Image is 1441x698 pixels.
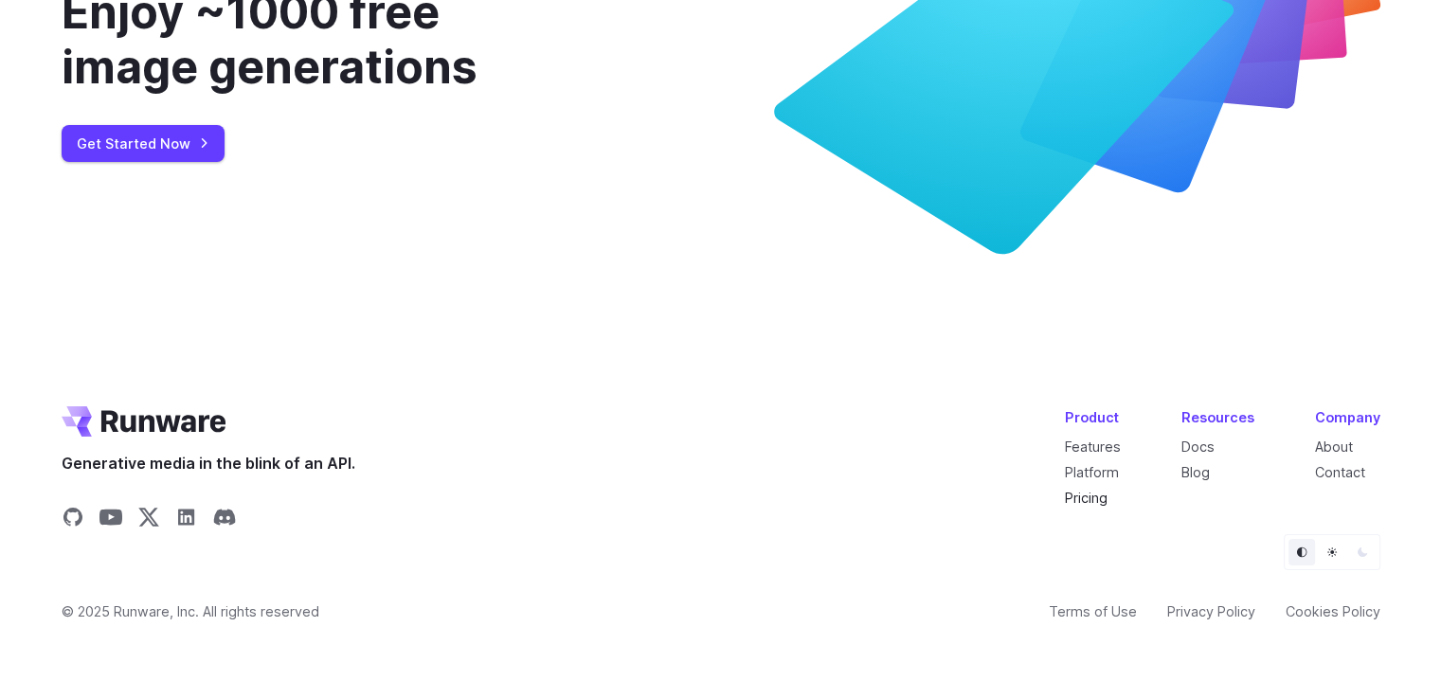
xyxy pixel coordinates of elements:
[99,506,122,534] a: Share on YouTube
[1315,406,1380,428] div: Company
[137,506,160,534] a: Share on X
[1049,600,1137,622] a: Terms of Use
[1315,464,1365,480] a: Contact
[1319,539,1345,565] button: Light
[1065,406,1121,428] div: Product
[1181,464,1210,480] a: Blog
[1288,539,1315,565] button: Default
[62,600,319,622] span: © 2025 Runware, Inc. All rights reserved
[175,506,198,534] a: Share on LinkedIn
[62,452,355,476] span: Generative media in the blink of an API.
[213,506,236,534] a: Share on Discord
[1284,534,1380,570] ul: Theme selector
[1286,600,1380,622] a: Cookies Policy
[1065,438,1121,455] a: Features
[1065,464,1119,480] a: Platform
[1167,600,1255,622] a: Privacy Policy
[1065,490,1108,506] a: Pricing
[62,125,225,162] a: Get Started Now
[1181,406,1254,428] div: Resources
[62,406,226,437] a: Go to /
[1315,438,1353,455] a: About
[62,506,84,534] a: Share on GitHub
[1181,438,1215,455] a: Docs
[1349,539,1376,565] button: Dark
